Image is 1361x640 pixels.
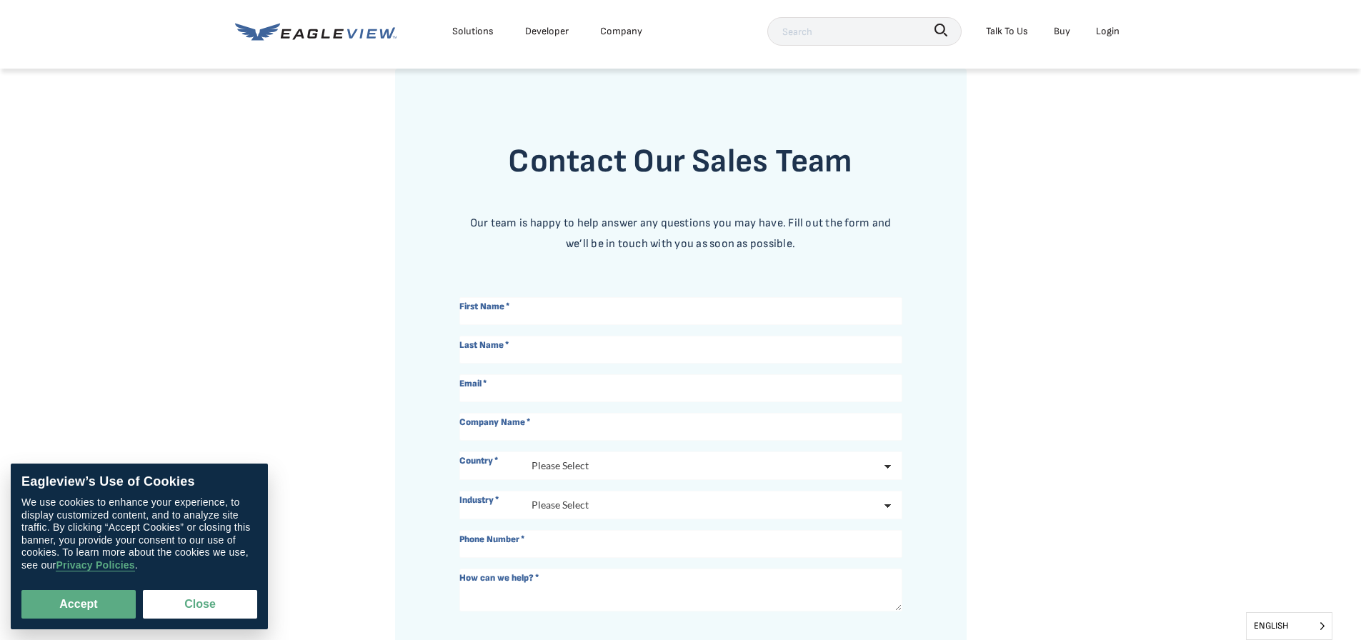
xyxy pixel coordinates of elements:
a: Buy [1054,22,1070,40]
a: Developer [525,22,569,40]
input: Search [767,17,962,46]
div: We use cookies to enhance your experience, to display customized content, and to analyze site tra... [21,497,257,572]
div: Eagleview’s Use of Cookies [21,474,257,490]
button: Close [143,590,257,619]
strong: Contact Our Sales Team [508,142,852,181]
a: Privacy Policies [56,560,134,572]
div: Login [1096,22,1120,40]
div: Our team is happy to help answer any questions you may have. Fill out the form and we’ll be in to... [459,214,902,255]
div: Solutions [452,22,494,40]
div: Talk To Us [986,22,1028,40]
aside: Language selected: English [1246,612,1332,640]
span: English [1247,613,1332,639]
button: Accept [21,590,136,619]
div: Company [600,22,642,40]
